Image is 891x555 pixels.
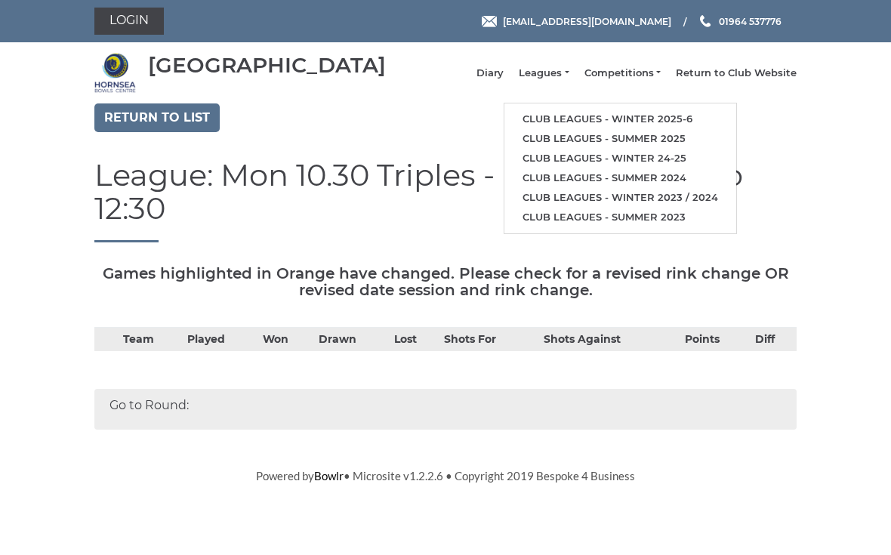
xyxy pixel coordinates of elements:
[440,328,540,352] th: Shots For
[259,328,314,352] th: Won
[504,188,736,208] a: Club leagues - Winter 2023 / 2024
[504,109,736,129] a: Club leagues - Winter 2025-6
[482,14,671,29] a: Email [EMAIL_ADDRESS][DOMAIN_NAME]
[390,328,441,352] th: Lost
[476,66,504,80] a: Diary
[94,159,797,242] h1: League: Mon 10.30 Triples - [DATE] - 10:30 to 12:30
[504,149,736,168] a: Club leagues - Winter 24-25
[519,66,569,80] a: Leagues
[584,66,661,80] a: Competitions
[482,16,497,27] img: Email
[540,328,681,352] th: Shots Against
[94,52,136,94] img: Hornsea Bowls Centre
[719,15,782,26] span: 01964 537776
[148,54,386,77] div: [GEOGRAPHIC_DATA]
[94,265,797,298] h5: Games highlighted in Orange have changed. Please check for a revised rink change OR revised date ...
[504,168,736,188] a: Club leagues - Summer 2024
[314,469,344,483] a: Bowlr
[700,15,711,27] img: Phone us
[504,103,737,233] ul: Leagues
[315,328,390,352] th: Drawn
[256,469,635,483] span: Powered by • Microsite v1.2.2.6 • Copyright 2019 Bespoke 4 Business
[504,208,736,227] a: Club leagues - Summer 2023
[183,328,259,352] th: Played
[698,14,782,29] a: Phone us 01964 537776
[504,129,736,149] a: Club leagues - Summer 2025
[94,103,220,132] a: Return to list
[119,328,183,352] th: Team
[681,328,751,352] th: Points
[676,66,797,80] a: Return to Club Website
[503,15,671,26] span: [EMAIL_ADDRESS][DOMAIN_NAME]
[94,8,164,35] a: Login
[751,328,797,352] th: Diff
[94,389,797,430] div: Go to Round:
